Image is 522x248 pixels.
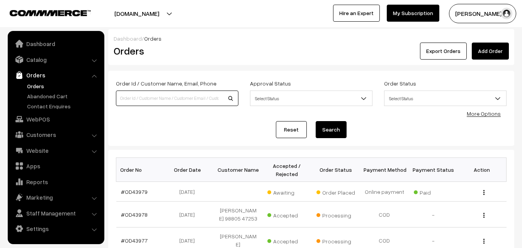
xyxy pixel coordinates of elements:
div: / [114,34,509,43]
th: Customer Name [214,158,262,182]
button: [DOMAIN_NAME] [87,4,186,23]
img: user [501,8,512,19]
label: Order Id / Customer Name, Email, Phone [116,79,216,87]
a: Settings [10,222,102,236]
a: #OD43978 [121,211,148,218]
a: Marketing [10,190,102,204]
a: #OD43979 [121,188,148,195]
a: Reset [276,121,307,138]
td: [DATE] [165,202,214,227]
a: Orders [25,82,102,90]
a: #OD43977 [121,237,148,244]
a: Catalog [10,53,102,67]
span: Select Status [384,91,507,106]
a: Contact Enquires [25,102,102,110]
a: Add Order [472,43,509,60]
a: Dashboard [114,35,142,42]
img: Menu [483,213,485,218]
span: Processing [316,235,355,245]
td: Online payment [360,182,409,202]
td: - [409,202,457,227]
span: Select Status [250,92,372,105]
a: Dashboard [10,37,102,51]
th: Action [457,158,506,182]
a: Apps [10,159,102,173]
h2: Orders [114,45,238,57]
img: Menu [483,239,485,244]
a: Orders [10,68,102,82]
a: Reports [10,175,102,189]
span: Select Status [384,92,506,105]
span: Order Placed [316,186,355,197]
span: Paid [414,186,452,197]
td: COD [360,202,409,227]
a: Hire an Expert [333,5,380,22]
th: Order Status [311,158,360,182]
img: COMMMERCE [10,10,91,16]
th: Order No [116,158,165,182]
button: Export Orders [420,43,467,60]
a: More Options [467,110,501,117]
span: Awaiting [267,186,306,197]
a: Website [10,144,102,157]
a: Staff Management [10,206,102,220]
button: [PERSON_NAME] s… [449,4,516,23]
img: Menu [483,190,485,195]
a: COMMMERCE [10,8,77,17]
a: WebPOS [10,112,102,126]
label: Approval Status [250,79,291,87]
th: Accepted / Rejected [262,158,311,182]
span: Accepted [267,235,306,245]
span: Processing [316,209,355,219]
a: Abandoned Cart [25,92,102,100]
td: [DATE] [165,182,214,202]
th: Payment Status [409,158,457,182]
a: My Subscription [387,5,439,22]
label: Order Status [384,79,416,87]
a: Customers [10,128,102,142]
span: Accepted [267,209,306,219]
span: Select Status [250,91,372,106]
th: Order Date [165,158,214,182]
span: Orders [144,35,162,42]
th: Payment Method [360,158,409,182]
button: Search [316,121,347,138]
td: [PERSON_NAME] 98805 47253 [214,202,262,227]
input: Order Id / Customer Name / Customer Email / Customer Phone [116,91,238,106]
